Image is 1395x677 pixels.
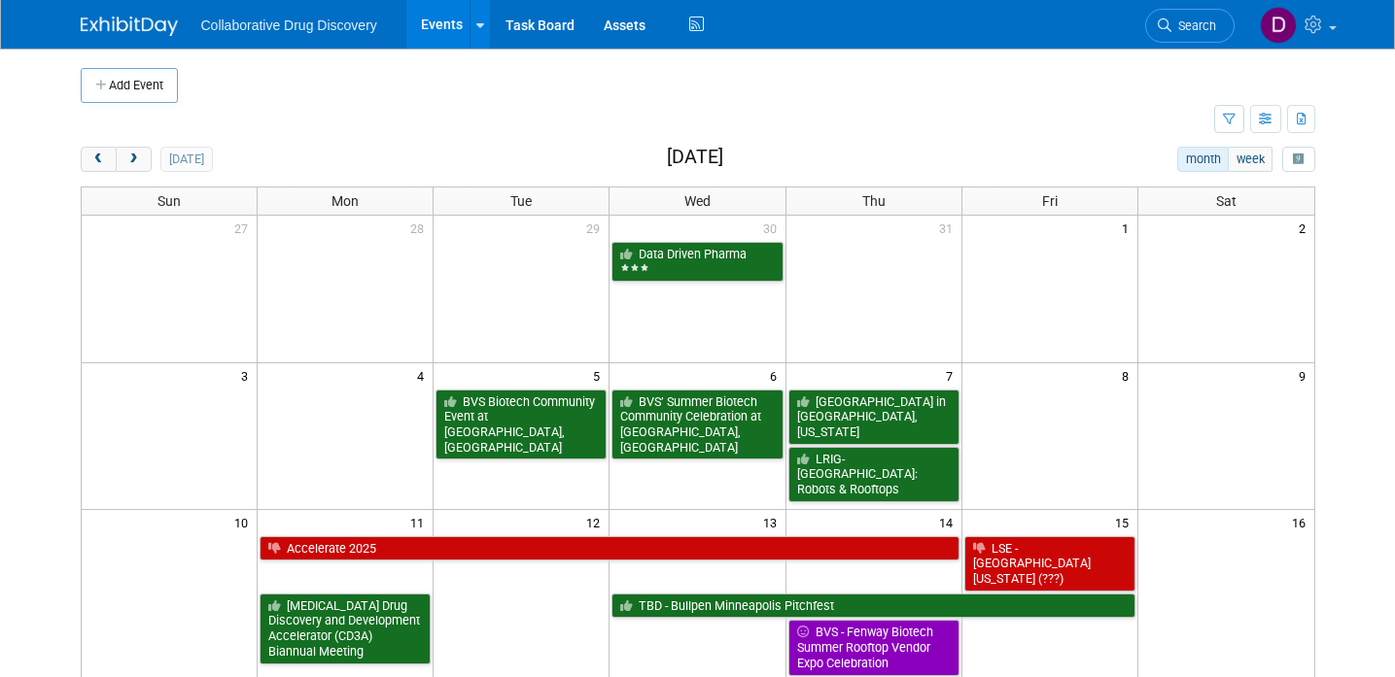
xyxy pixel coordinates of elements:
[1228,147,1273,172] button: week
[510,193,532,209] span: Tue
[591,363,609,388] span: 5
[1297,363,1314,388] span: 9
[239,363,257,388] span: 3
[964,536,1135,592] a: LSE - [GEOGRAPHIC_DATA][US_STATE] (???)
[1177,147,1229,172] button: month
[862,193,886,209] span: Thu
[611,242,783,282] a: Data Driven Pharma
[408,216,433,240] span: 28
[201,17,377,33] span: Collaborative Drug Discovery
[1282,147,1314,172] button: myCustomButton
[611,593,1134,619] a: TBD - Bullpen Minneapolis Pitchfest
[684,193,711,209] span: Wed
[408,510,433,534] span: 11
[1113,510,1137,534] span: 15
[1297,216,1314,240] span: 2
[160,147,212,172] button: [DATE]
[436,389,607,460] a: BVS Biotech Community Event at [GEOGRAPHIC_DATA], [GEOGRAPHIC_DATA]
[1171,18,1216,33] span: Search
[584,216,609,240] span: 29
[1120,216,1137,240] span: 1
[331,193,359,209] span: Mon
[81,17,178,36] img: ExhibitDay
[788,447,959,502] a: LRIG-[GEOGRAPHIC_DATA]: Robots & Rooftops
[81,147,117,172] button: prev
[1120,363,1137,388] span: 8
[232,216,257,240] span: 27
[584,510,609,534] span: 12
[761,216,785,240] span: 30
[768,363,785,388] span: 6
[937,510,961,534] span: 14
[1260,7,1297,44] img: Daniel Castro
[761,510,785,534] span: 13
[157,193,181,209] span: Sun
[1145,9,1235,43] a: Search
[788,620,959,675] a: BVS - Fenway Biotech Summer Rooftop Vendor Expo Celebration
[232,510,257,534] span: 10
[260,536,959,561] a: Accelerate 2025
[667,147,723,168] h2: [DATE]
[937,216,961,240] span: 31
[611,389,783,460] a: BVS’ Summer Biotech Community Celebration at [GEOGRAPHIC_DATA], [GEOGRAPHIC_DATA]
[116,147,152,172] button: next
[415,363,433,388] span: 4
[1290,510,1314,534] span: 16
[1042,193,1058,209] span: Fri
[1216,193,1237,209] span: Sat
[81,68,178,103] button: Add Event
[260,593,431,664] a: [MEDICAL_DATA] Drug Discovery and Development Accelerator (CD3A) Biannual Meeting
[788,389,959,445] a: [GEOGRAPHIC_DATA] in [GEOGRAPHIC_DATA], [US_STATE]
[944,363,961,388] span: 7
